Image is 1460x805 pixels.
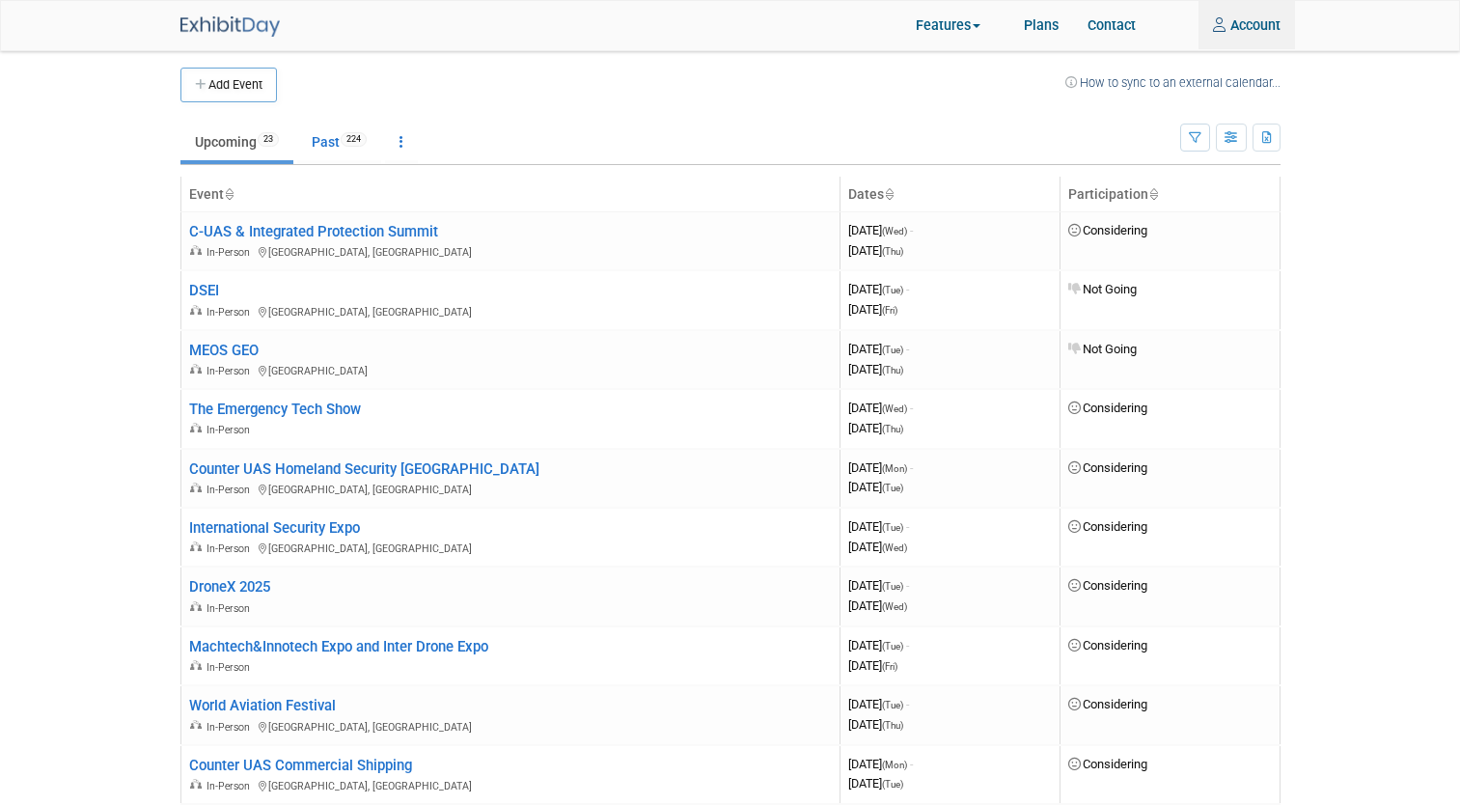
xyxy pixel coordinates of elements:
span: [DATE] [848,282,909,296]
span: - [906,638,909,652]
th: Participation [1060,177,1280,212]
span: [DATE] [848,697,909,711]
span: Considering [1068,638,1147,652]
a: International Security Expo [189,519,360,537]
span: In-Person [207,602,256,615]
span: [DATE] [848,658,897,673]
span: Considering [1068,697,1147,711]
a: Counter UAS Homeland Security [GEOGRAPHIC_DATA] [189,460,539,478]
span: [DATE] [848,578,909,593]
div: [GEOGRAPHIC_DATA], [GEOGRAPHIC_DATA] [189,539,832,556]
span: In-Person [207,484,256,496]
a: Past224 [297,124,381,160]
span: (Mon) [882,760,907,770]
th: Dates [840,177,1060,212]
div: [GEOGRAPHIC_DATA] [189,361,832,378]
span: In-Person [207,661,256,674]
img: In-Person Event [190,483,202,492]
span: In-Person [207,721,256,734]
div: [GEOGRAPHIC_DATA], [GEOGRAPHIC_DATA] [189,242,832,260]
span: (Thu) [882,365,903,375]
img: In-Person Event [190,423,202,432]
span: - [906,342,909,356]
a: Account [1198,1,1295,49]
a: Counter UAS Commercial Shipping [189,757,412,774]
span: [DATE] [848,243,903,258]
img: In-Person Event [190,541,202,551]
span: (Tue) [882,779,903,790]
span: - [910,757,913,771]
a: How to sync to an external calendar... [1065,75,1281,90]
img: In-Person Event [190,660,202,670]
span: (Fri) [882,661,897,672]
span: Not Going [1068,342,1137,356]
span: 224 [341,132,367,147]
span: [DATE] [848,302,897,317]
span: (Tue) [882,345,903,355]
span: (Tue) [882,700,903,710]
span: (Thu) [882,424,903,434]
span: [DATE] [848,598,907,613]
span: - [910,223,913,237]
span: In-Person [207,542,256,555]
span: [DATE] [848,342,909,356]
span: (Thu) [882,720,903,731]
img: ExhibitDay [180,16,280,37]
a: MEOS GEO [189,342,259,359]
span: [DATE] [848,223,913,237]
span: [DATE] [848,421,903,435]
span: In-Person [207,306,256,319]
a: Sort by Participation Type [1148,186,1158,202]
span: - [906,578,909,593]
span: Considering [1068,401,1147,415]
span: (Tue) [882,483,903,493]
span: - [906,519,909,534]
th: Event [180,177,840,212]
img: In-Person Event [190,305,202,315]
span: In-Person [207,246,256,259]
a: DSEI [189,282,219,299]
span: In-Person [207,424,256,436]
a: Features [901,3,1009,50]
span: (Tue) [882,641,903,652]
span: [DATE] [848,519,909,534]
img: In-Person Event [190,364,202,374]
img: In-Person Event [190,245,202,255]
span: (Wed) [882,226,907,236]
span: (Wed) [882,403,907,414]
a: The Emergency Tech Show [189,401,361,418]
img: In-Person Event [190,779,202,789]
span: (Fri) [882,305,897,316]
span: [DATE] [848,638,909,652]
span: - [910,460,913,475]
span: (Thu) [882,246,903,257]
img: In-Person Event [190,720,202,730]
span: [DATE] [848,776,903,791]
a: Contact [1073,1,1150,49]
span: Considering [1068,578,1147,593]
span: [DATE] [848,540,907,554]
span: Considering [1068,519,1147,534]
a: Upcoming23 [180,124,293,160]
a: Sort by Event Name [224,186,234,202]
span: [DATE] [848,480,903,494]
a: Plans [1009,1,1073,49]
span: (Tue) [882,581,903,592]
span: - [906,282,909,296]
div: [GEOGRAPHIC_DATA], [GEOGRAPHIC_DATA] [189,302,832,319]
a: DroneX 2025 [189,578,270,596]
span: [DATE] [848,460,913,475]
img: In-Person Event [190,601,202,611]
button: Add Event [180,68,277,102]
span: 23 [258,132,279,147]
span: Considering [1068,223,1147,237]
span: In-Person [207,780,256,792]
span: (Wed) [882,601,907,612]
span: Considering [1068,757,1147,771]
span: [DATE] [848,401,913,415]
span: (Tue) [882,522,903,533]
span: Not Going [1068,282,1137,296]
span: - [906,697,909,711]
div: [GEOGRAPHIC_DATA], [GEOGRAPHIC_DATA] [189,480,832,497]
div: [GEOGRAPHIC_DATA], [GEOGRAPHIC_DATA] [189,717,832,735]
